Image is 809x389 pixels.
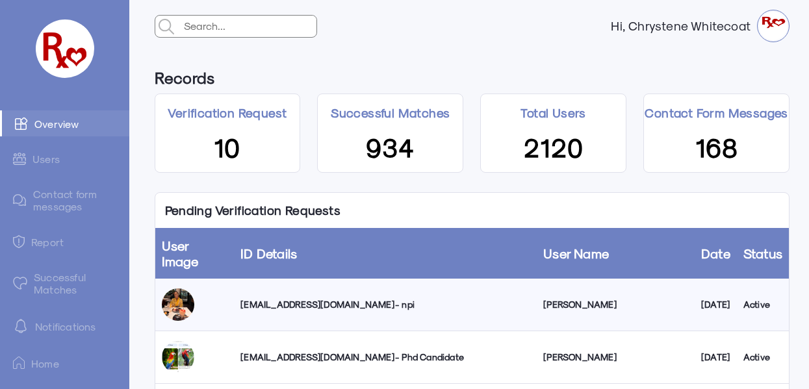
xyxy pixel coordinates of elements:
[366,130,415,162] span: 934
[162,288,194,321] img: luqzy0elsadf89f4tsso.jpg
[168,104,287,121] p: Verification Request
[743,245,782,261] a: Status
[214,130,240,162] span: 10
[181,16,316,36] input: Search...
[331,104,450,121] p: Successful Matches
[15,117,28,130] img: admin-ic-overview.svg
[701,298,730,311] div: [DATE]
[162,341,194,373] img: tlbaupo5rygbfbeelxs5.jpg
[162,238,199,269] a: User Image
[743,351,782,364] div: Active
[13,277,27,290] img: matched.svg
[240,245,297,261] a: ID Details
[524,130,584,162] span: 2120
[701,351,730,364] div: [DATE]
[155,62,215,94] h6: Records
[611,19,757,32] strong: Hi, Chrystene Whitecoat
[543,351,688,364] div: [PERSON_NAME]
[13,235,25,248] img: admin-ic-report.svg
[743,298,782,311] div: Active
[240,351,530,364] div: [EMAIL_ADDRESS][DOMAIN_NAME] - Phd Candidate
[645,104,788,121] p: Contact Form Messages
[13,153,26,165] img: admin-ic-users.svg
[13,357,25,370] img: ic-home.png
[13,194,27,207] img: admin-ic-contact-message.svg
[695,130,738,162] span: 168
[543,298,688,311] div: [PERSON_NAME]
[240,298,530,311] div: [EMAIL_ADDRESS][DOMAIN_NAME] - npi
[543,245,609,261] a: User Name
[520,104,585,121] p: Total Users
[155,193,351,228] p: Pending Verification Requests
[701,245,730,261] a: Date
[13,318,29,334] img: notification-default-white.svg
[155,16,177,38] img: admin-search.svg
